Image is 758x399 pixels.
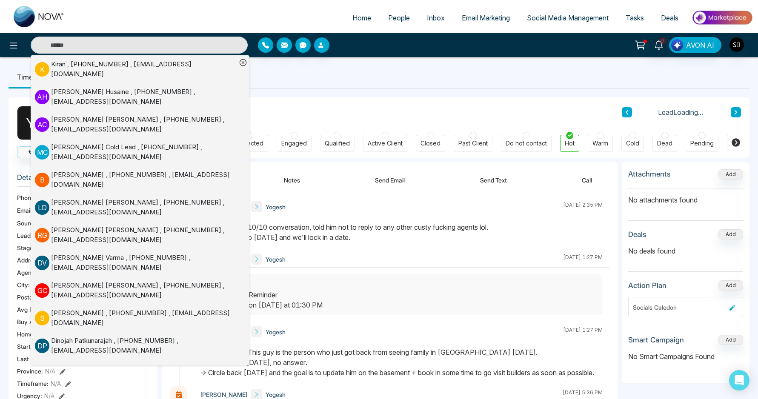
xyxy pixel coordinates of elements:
span: Yogesh [266,255,286,264]
button: Call [565,171,609,190]
img: Market-place.gif [691,8,753,27]
div: Engaged [281,139,307,148]
div: Warm [592,139,608,148]
div: Cold [626,139,639,148]
h3: Details [17,173,149,186]
div: Hot [565,139,575,148]
span: Phone: [17,193,36,202]
p: A C [35,117,49,132]
p: D V [35,256,49,270]
div: [PERSON_NAME] [PERSON_NAME] , [PHONE_NUMBER] , [EMAIL_ADDRESS][DOMAIN_NAME] [51,225,237,245]
p: No Smart Campaigns Found [628,351,743,362]
div: Past Client [458,139,488,148]
button: Send Text [463,171,524,190]
button: Send Email [358,171,422,190]
a: 9 [649,37,669,52]
span: N/A [51,379,61,388]
div: [DATE] 2:35 PM [563,201,603,212]
div: [PERSON_NAME] [PERSON_NAME] , [PHONE_NUMBER] , [EMAIL_ADDRESS][DOMAIN_NAME] [51,364,237,383]
span: [PERSON_NAME] [200,390,248,399]
div: Qualified [325,139,350,148]
p: R G [35,228,49,242]
p: M C [35,145,49,160]
span: Home Type : [17,330,50,339]
span: Source: [17,219,38,228]
div: [PERSON_NAME] , [PHONE_NUMBER] , [EMAIL_ADDRESS][DOMAIN_NAME] [51,308,237,328]
p: No attachments found [628,188,743,205]
img: User Avatar [729,37,744,52]
a: Deals [652,10,687,26]
div: [PERSON_NAME] Cold Lead , [PHONE_NUMBER] , [EMAIL_ADDRESS][DOMAIN_NAME] [51,142,237,162]
span: Postal Code : [17,293,52,302]
button: Add [718,229,743,239]
span: Province : [17,367,43,376]
span: Social Media Management [527,14,609,22]
span: Last Contact Date : [17,354,69,363]
p: G C [35,283,49,298]
span: 9 [659,37,666,45]
p: L D [35,200,49,215]
button: Add [718,169,743,180]
span: N/A [45,367,55,376]
img: Nova CRM Logo [14,6,65,27]
div: [PERSON_NAME] [PERSON_NAME] , [PHONE_NUMBER] , [EMAIL_ADDRESS][DOMAIN_NAME] [51,198,237,217]
div: [PERSON_NAME] , [PHONE_NUMBER] , [EMAIL_ADDRESS][DOMAIN_NAME] [51,170,237,189]
h3: Smart Campaign [628,336,684,344]
div: Kiran , [PHONE_NUMBER] , [EMAIL_ADDRESS][DOMAIN_NAME] [51,60,237,79]
span: Yogesh [266,202,286,211]
span: Email: [17,206,33,215]
a: People [380,10,418,26]
div: Pending [690,139,714,148]
p: B [35,173,49,187]
div: Dead [657,139,672,148]
div: [PERSON_NAME] Varma , [PHONE_NUMBER] , [EMAIL_ADDRESS][DOMAIN_NAME] [51,253,237,272]
img: Lead Flow [671,39,683,51]
button: AVON AI [669,37,721,53]
span: Add [718,170,743,177]
div: Closed [420,139,440,148]
span: Avg Property Price : [17,305,71,314]
div: [DATE] 1:27 PM [563,254,603,265]
a: Tasks [617,10,652,26]
a: Social Media Management [518,10,617,26]
div: Dinojah Patkunarajah , [PHONE_NUMBER] , [EMAIL_ADDRESS][DOMAIN_NAME] [51,336,237,355]
div: Active Client [368,139,403,148]
span: Tasks [626,14,644,22]
p: S [35,311,49,325]
span: Email Marketing [462,14,510,22]
span: Buy Area : [17,317,44,326]
span: Lead Loading... [658,107,703,117]
h3: Attachments [628,170,671,178]
span: Home [352,14,371,22]
span: AVON AI [686,40,714,50]
p: D P [35,339,49,353]
span: Agent: [17,268,35,277]
span: Address: [17,256,54,265]
button: Add [718,335,743,345]
span: Yogesh [266,328,286,336]
h3: Deals [628,230,646,239]
span: Timeframe : [17,379,49,388]
p: A H [35,90,49,104]
span: Inbox [427,14,445,22]
span: Deals [661,14,678,22]
div: [DATE] 1:27 PM [563,326,603,337]
button: Call [17,146,58,158]
div: Socials Caledon [633,303,726,312]
span: Stage: [17,243,35,252]
span: Yogesh [266,390,286,399]
div: [PERSON_NAME] [PERSON_NAME] , [PHONE_NUMBER] , [EMAIL_ADDRESS][DOMAIN_NAME] [51,281,237,300]
p: No deals found [628,246,743,256]
p: K [35,62,49,77]
div: Do not contact [506,139,547,148]
button: Add [718,280,743,291]
span: City : [17,280,30,289]
a: Email Marketing [453,10,518,26]
span: Start Date : [17,342,47,351]
li: Timeline [9,66,52,88]
div: Y P [17,106,51,140]
span: Lead Type: [17,231,48,240]
div: Open Intercom Messenger [729,370,749,390]
a: Home [344,10,380,26]
button: Notes [267,171,317,190]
